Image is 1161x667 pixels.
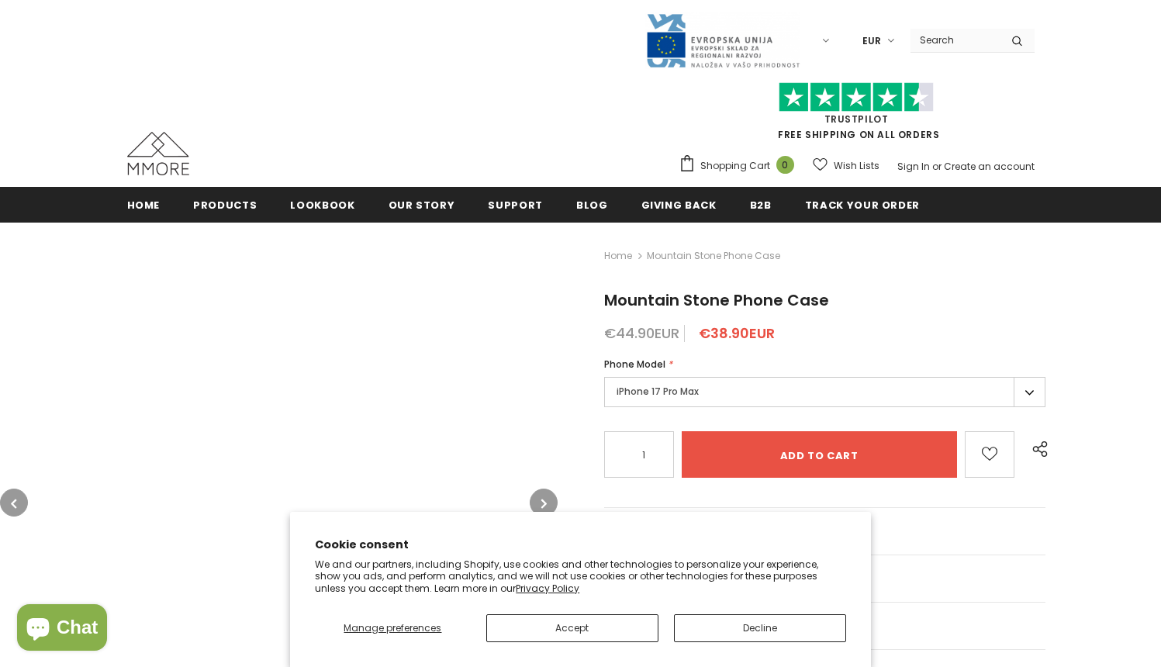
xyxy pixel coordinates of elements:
[127,132,189,175] img: MMORE Cases
[315,614,470,642] button: Manage preferences
[604,508,1046,555] a: General Questions
[193,198,257,213] span: Products
[932,160,942,173] span: or
[389,187,455,222] a: Our Story
[897,160,930,173] a: Sign In
[674,614,846,642] button: Decline
[290,198,354,213] span: Lookbook
[193,187,257,222] a: Products
[127,198,161,213] span: Home
[645,12,800,69] img: Javni Razpis
[576,187,608,222] a: Blog
[834,158,879,174] span: Wish Lists
[290,187,354,222] a: Lookbook
[805,198,920,213] span: Track your order
[645,33,800,47] a: Javni Razpis
[315,558,846,595] p: We and our partners, including Shopify, use cookies and other technologies to personalize your ex...
[127,187,161,222] a: Home
[862,33,881,49] span: EUR
[805,187,920,222] a: Track your order
[910,29,1000,51] input: Search Site
[641,187,717,222] a: Giving back
[776,156,794,174] span: 0
[750,187,772,222] a: B2B
[488,187,543,222] a: support
[682,431,957,478] input: Add to cart
[576,198,608,213] span: Blog
[604,247,632,265] a: Home
[699,323,775,343] span: €38.90EUR
[488,198,543,213] span: support
[12,604,112,655] inbox-online-store-chat: Shopify online store chat
[344,621,441,634] span: Manage preferences
[647,247,780,265] span: Mountain Stone Phone Case
[641,198,717,213] span: Giving back
[516,582,579,595] a: Privacy Policy
[604,358,665,371] span: Phone Model
[486,614,658,642] button: Accept
[813,152,879,179] a: Wish Lists
[824,112,889,126] a: Trustpilot
[779,82,934,112] img: Trust Pilot Stars
[604,289,829,311] span: Mountain Stone Phone Case
[389,198,455,213] span: Our Story
[679,154,802,178] a: Shopping Cart 0
[315,537,846,553] h2: Cookie consent
[944,160,1035,173] a: Create an account
[604,323,679,343] span: €44.90EUR
[679,89,1035,141] span: FREE SHIPPING ON ALL ORDERS
[750,198,772,213] span: B2B
[700,158,770,174] span: Shopping Cart
[604,377,1046,407] label: iPhone 17 Pro Max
